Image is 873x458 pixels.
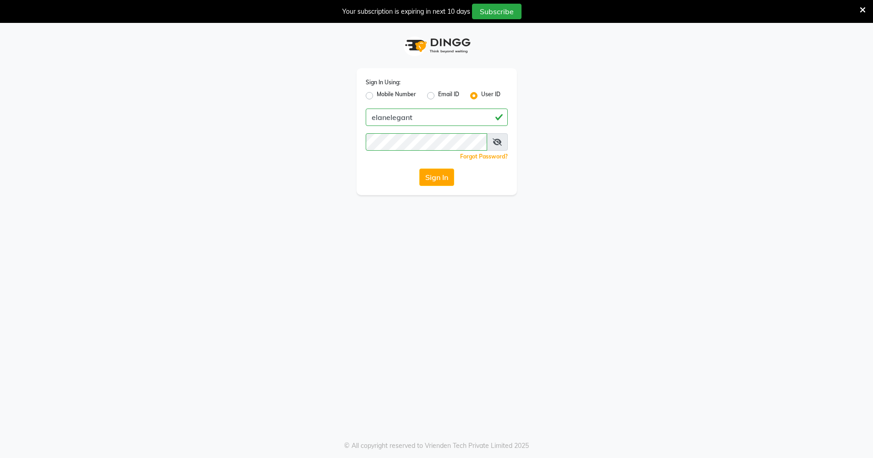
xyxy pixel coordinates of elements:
[342,7,470,16] div: Your subscription is expiring in next 10 days
[366,133,487,151] input: Username
[481,90,500,101] label: User ID
[419,169,454,186] button: Sign In
[400,32,473,59] img: logo1.svg
[377,90,416,101] label: Mobile Number
[366,78,401,87] label: Sign In Using:
[438,90,459,101] label: Email ID
[460,153,508,160] a: Forgot Password?
[366,109,508,126] input: Username
[472,4,522,19] button: Subscribe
